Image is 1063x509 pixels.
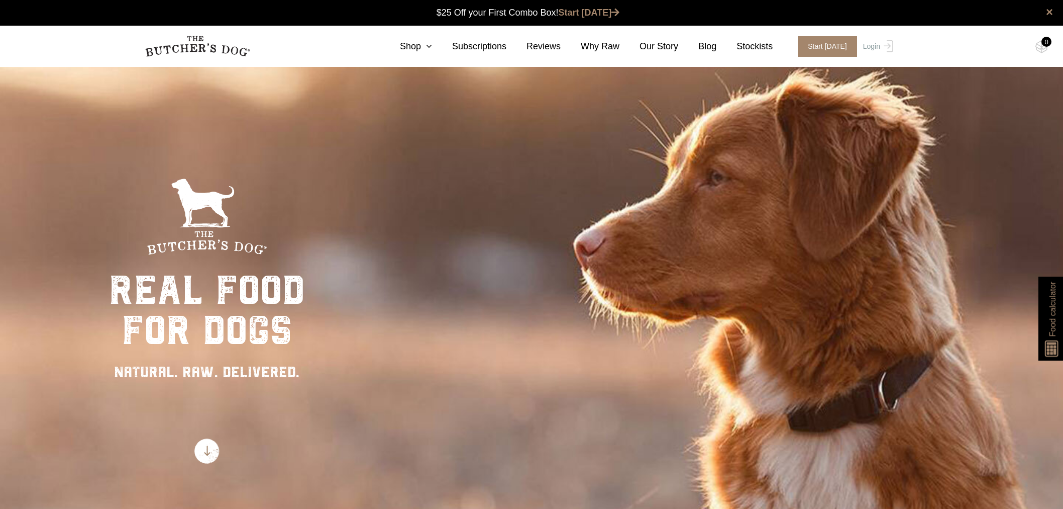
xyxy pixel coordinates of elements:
span: Start [DATE] [798,36,857,57]
a: Shop [380,40,432,53]
a: Reviews [506,40,561,53]
div: NATURAL. RAW. DELIVERED. [109,361,305,383]
a: Stockists [716,40,773,53]
a: Login [861,36,893,57]
a: Subscriptions [432,40,506,53]
a: close [1046,6,1053,18]
img: TBD_Cart-Empty.png [1035,40,1048,53]
a: Start [DATE] [788,36,861,57]
div: real food for dogs [109,270,305,351]
a: Why Raw [561,40,619,53]
a: Blog [678,40,716,53]
a: Start [DATE] [559,8,620,18]
span: Food calculator [1046,282,1058,336]
div: 0 [1041,37,1051,47]
a: Our Story [619,40,678,53]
